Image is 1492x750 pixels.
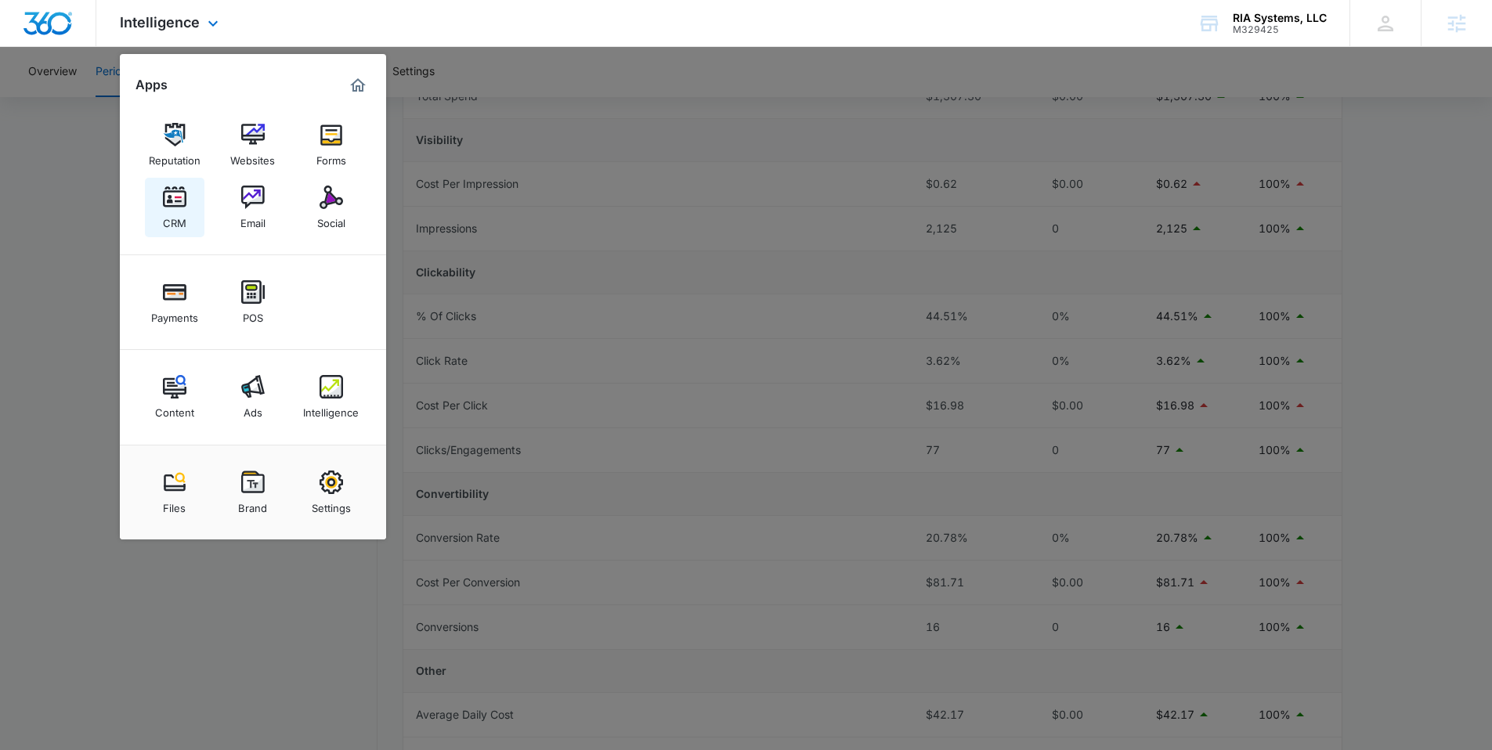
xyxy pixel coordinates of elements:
a: POS [223,272,283,332]
div: Websites [230,146,275,167]
a: Ads [223,367,283,427]
div: Email [240,209,266,229]
div: Domain Overview [60,92,140,103]
a: Payments [145,272,204,332]
div: Brand [238,494,267,514]
a: Reputation [145,115,204,175]
div: Forms [316,146,346,167]
h2: Apps [135,78,168,92]
a: Websites [223,115,283,175]
div: Payments [151,304,198,324]
a: Settings [302,463,361,522]
a: Files [145,463,204,522]
a: Intelligence [302,367,361,427]
div: Social [317,209,345,229]
div: account name [1233,12,1327,24]
div: account id [1233,24,1327,35]
a: Social [302,178,361,237]
div: CRM [163,209,186,229]
div: Content [155,398,194,419]
span: Intelligence [120,14,200,31]
div: Settings [312,494,351,514]
div: POS [243,304,263,324]
div: Reputation [149,146,200,167]
div: v 4.0.25 [44,25,77,38]
a: Marketing 360® Dashboard [345,73,370,98]
div: Ads [244,398,262,419]
img: website_grey.svg [25,41,38,53]
div: Keywords by Traffic [173,92,264,103]
a: CRM [145,178,204,237]
a: Email [223,178,283,237]
div: Domain: [DOMAIN_NAME] [41,41,172,53]
div: Files [163,494,186,514]
img: logo_orange.svg [25,25,38,38]
a: Brand [223,463,283,522]
div: Intelligence [303,398,359,419]
a: Forms [302,115,361,175]
a: Content [145,367,204,427]
img: tab_domain_overview_orange.svg [42,91,55,103]
img: tab_keywords_by_traffic_grey.svg [156,91,168,103]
